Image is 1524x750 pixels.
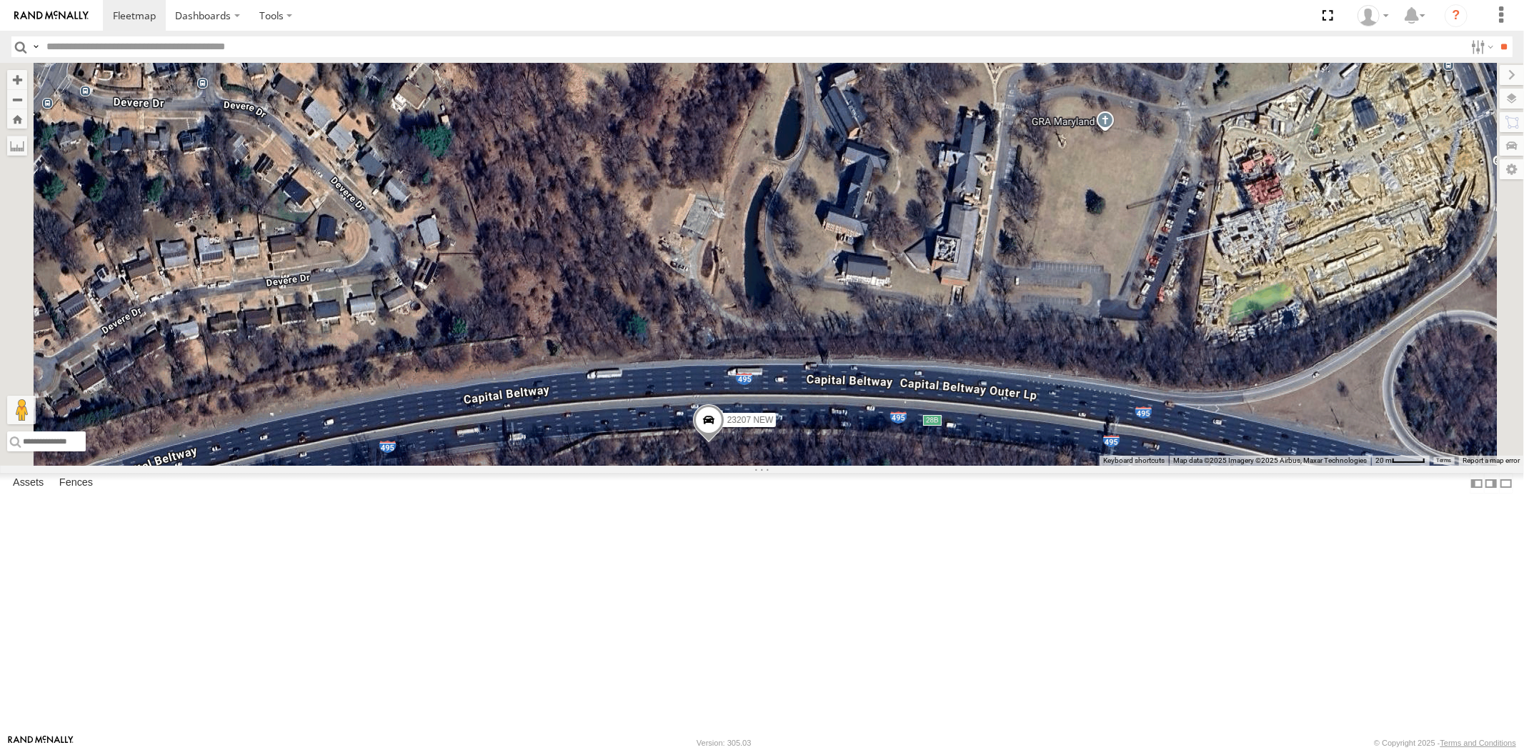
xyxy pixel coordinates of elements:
[1440,739,1516,747] a: Terms and Conditions
[7,70,27,89] button: Zoom in
[1470,473,1484,494] label: Dock Summary Table to the Left
[8,736,74,750] a: Visit our Website
[7,136,27,156] label: Measure
[7,396,36,424] button: Drag Pegman onto the map to open Street View
[6,474,51,494] label: Assets
[1445,4,1468,27] i: ?
[7,109,27,129] button: Zoom Home
[1463,456,1520,464] a: Report a map error
[1465,36,1496,57] label: Search Filter Options
[727,415,773,425] span: 23207 NEW
[1484,473,1498,494] label: Dock Summary Table to the Right
[1353,5,1394,26] div: Sardor Khadjimedov
[1371,456,1430,466] button: Map Scale: 20 m per 43 pixels
[7,89,27,109] button: Zoom out
[1499,473,1513,494] label: Hide Summary Table
[52,474,100,494] label: Fences
[1173,456,1367,464] span: Map data ©2025 Imagery ©2025 Airbus, Maxar Technologies
[1500,159,1524,179] label: Map Settings
[30,36,41,57] label: Search Query
[1103,456,1165,466] button: Keyboard shortcuts
[1374,739,1516,747] div: © Copyright 2025 -
[697,739,751,747] div: Version: 305.03
[1375,456,1392,464] span: 20 m
[1437,458,1452,464] a: Terms
[14,11,89,21] img: rand-logo.svg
